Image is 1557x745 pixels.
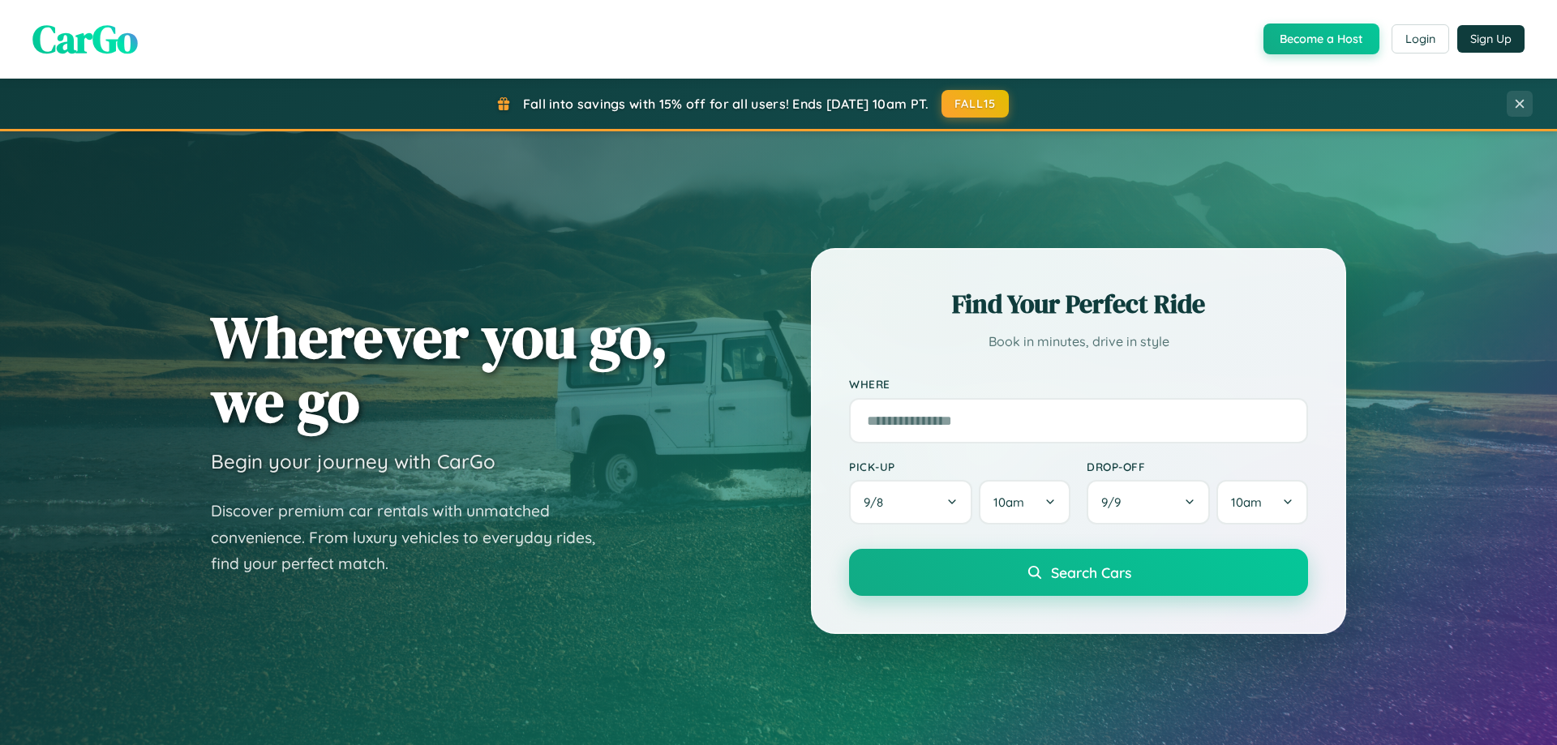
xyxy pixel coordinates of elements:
[864,495,891,510] span: 9 / 8
[979,480,1070,524] button: 10am
[1216,480,1308,524] button: 10am
[849,286,1308,322] h2: Find Your Perfect Ride
[1231,495,1262,510] span: 10am
[849,378,1308,392] label: Where
[211,449,495,473] h3: Begin your journey with CarGo
[1087,460,1308,473] label: Drop-off
[523,96,929,112] span: Fall into savings with 15% off for all users! Ends [DATE] 10am PT.
[941,90,1010,118] button: FALL15
[1263,24,1379,54] button: Become a Host
[1392,24,1449,54] button: Login
[1101,495,1129,510] span: 9 / 9
[849,480,972,524] button: 9/8
[849,549,1308,596] button: Search Cars
[849,460,1070,473] label: Pick-up
[32,12,138,66] span: CarGo
[1457,25,1525,53] button: Sign Up
[211,305,668,433] h1: Wherever you go, we go
[1051,563,1131,581] span: Search Cars
[849,330,1308,353] p: Book in minutes, drive in style
[211,498,616,577] p: Discover premium car rentals with unmatched convenience. From luxury vehicles to everyday rides, ...
[993,495,1024,510] span: 10am
[1087,480,1210,524] button: 9/9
